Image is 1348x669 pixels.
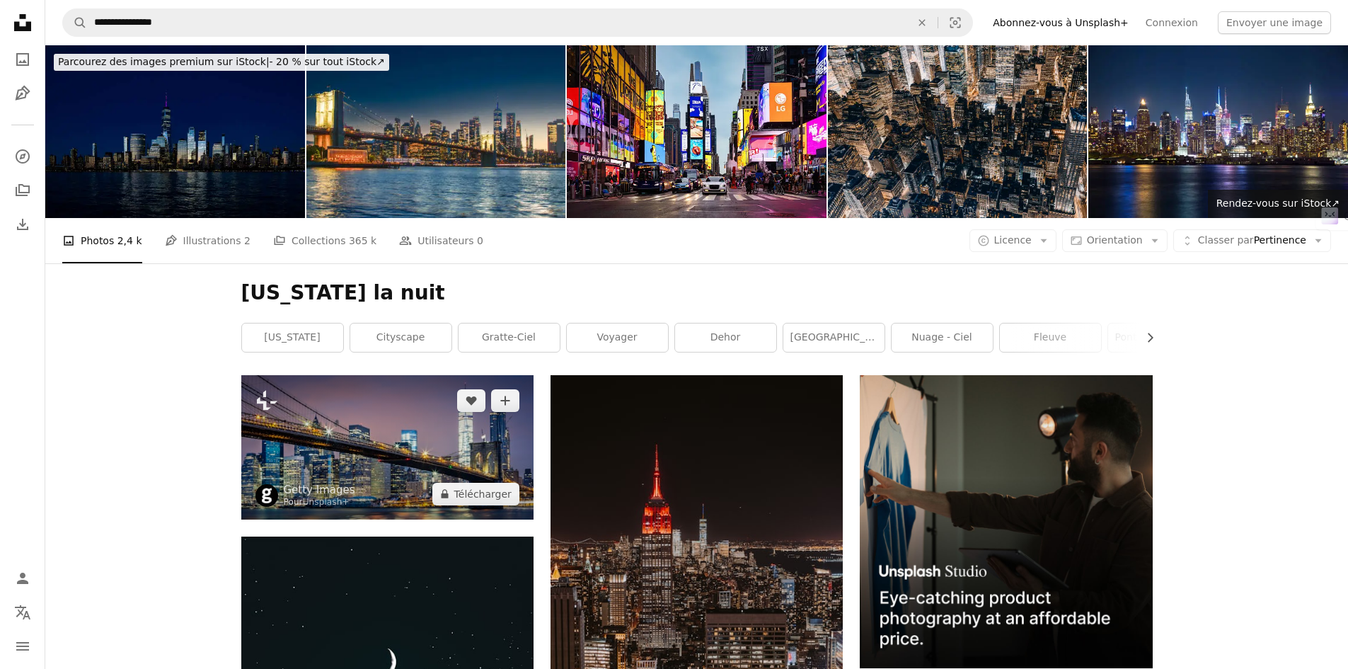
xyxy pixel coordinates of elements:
[241,375,534,519] img: Vue du pont de Brooklyn de nuit, New York, États-Unis
[8,632,37,661] button: Menu
[273,218,376,263] a: Collections 365 k
[8,45,37,74] a: Photos
[1000,324,1101,352] a: fleuve
[284,497,355,508] div: Pour
[244,233,250,248] span: 2
[45,45,305,218] img: NYC Skyline juste après le coucher du soleil/début de soirée
[459,324,560,352] a: gratte-ciel
[1088,45,1348,218] img: Nuit New York, lumières réfléchissantes de la ville
[567,45,826,218] img: New York City Times Square Passage piéton la nuit NYC
[255,484,278,507] img: Accéder au profil de Getty Images
[1198,234,1254,246] span: Classer par
[1087,234,1143,246] span: Orientation
[349,233,376,248] span: 365 k
[860,375,1152,668] img: file-1715714098234-25b8b4e9d8faimage
[432,483,519,505] button: Télécharger
[8,142,37,171] a: Explorer
[399,218,483,263] a: Utilisateurs 0
[8,564,37,593] a: Connexion / S’inscrire
[551,588,843,601] a: photographie aérienne de Manhattan, New York
[165,218,250,263] a: Illustrations 2
[63,9,87,36] button: Rechercher sur Unsplash
[8,8,37,40] a: Accueil — Unsplash
[242,324,343,352] a: [US_STATE]
[984,11,1137,34] a: Abonnez-vous à Unsplash+
[906,9,938,36] button: Effacer
[1137,11,1206,34] a: Connexion
[892,324,993,352] a: Nuage - Ciel
[783,324,885,352] a: [GEOGRAPHIC_DATA]
[45,45,398,79] a: Parcourez des images premium sur iStock|- 20 % sur tout iStock↗
[567,324,668,352] a: voyager
[969,229,1056,252] button: Licence
[8,598,37,627] button: Langue
[350,324,451,352] a: Cityscape
[1062,229,1168,252] button: Orientation
[1216,198,1340,209] span: Rendez-vous sur iStock ↗
[675,324,776,352] a: dehor
[62,8,973,37] form: Rechercher des visuels sur tout le site
[306,45,566,218] img: Le pont historique de Brooklyn la nuit
[994,234,1032,246] span: Licence
[241,280,1153,306] h1: [US_STATE] la nuit
[8,176,37,205] a: Collections
[1108,324,1209,352] a: pont - structure bâtie
[241,441,534,454] a: Vue du pont de Brooklyn de nuit, New York, États-Unis
[828,45,1088,218] img: Vue aérienne de Manhattan la nuit / NYC
[1173,229,1331,252] button: Classer parPertinence
[1137,324,1153,352] button: faire défiler la liste vers la droite
[303,497,350,507] a: Unsplash+
[938,9,972,36] button: Recherche de visuels
[457,389,485,412] button: J’aime
[491,389,519,412] button: Ajouter à la collection
[1208,190,1348,218] a: Rendez-vous sur iStock↗
[477,233,483,248] span: 0
[8,210,37,239] a: Historique de téléchargement
[1198,234,1306,248] span: Pertinence
[284,483,355,497] a: Getty Images
[58,56,385,67] span: - 20 % sur tout iStock ↗
[8,79,37,108] a: Illustrations
[1218,11,1331,34] button: Envoyer une image
[58,56,270,67] span: Parcourez des images premium sur iStock |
